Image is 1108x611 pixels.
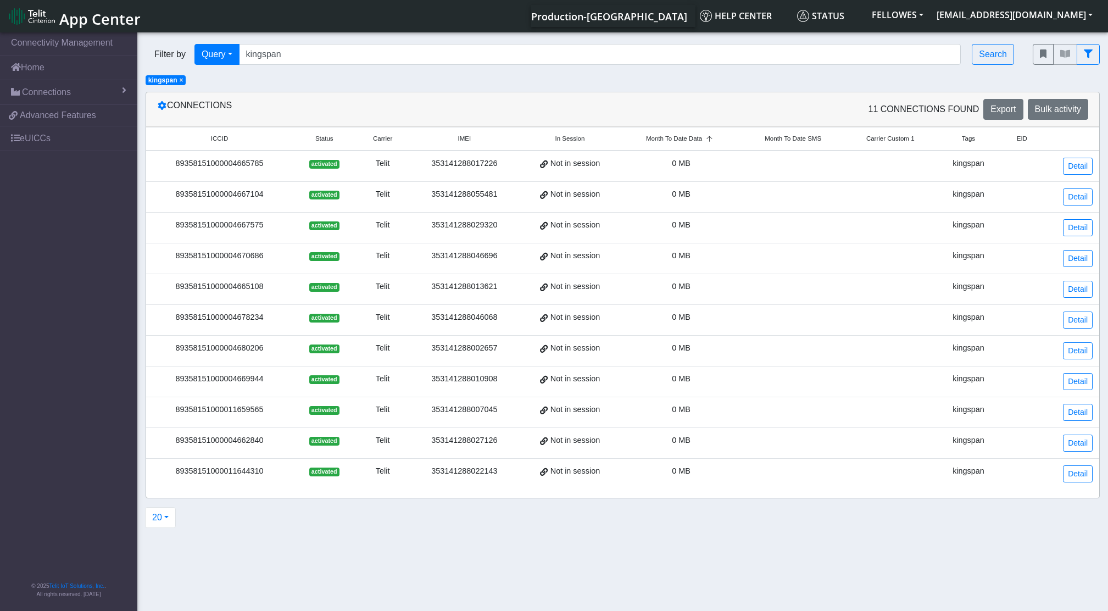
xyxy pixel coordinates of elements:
div: 89358151000004665108 [153,281,286,293]
div: kingspan [943,404,994,416]
div: Telit [362,219,403,231]
span: Status [797,10,844,22]
button: Export [983,99,1023,120]
div: Telit [362,435,403,447]
span: 0 MB [672,313,691,321]
span: 0 MB [672,282,691,291]
span: 0 MB [672,405,691,414]
span: Tags [962,134,975,143]
div: kingspan [943,435,994,447]
a: Detail [1063,281,1093,298]
div: 353141288013621 [416,281,513,293]
span: Not in session [550,312,600,324]
div: 89358151000004670686 [153,250,286,262]
span: activated [309,345,339,353]
a: App Center [9,4,139,28]
span: Export [990,104,1016,114]
span: activated [309,221,339,230]
a: Detail [1063,404,1093,421]
div: kingspan [943,465,994,477]
button: Query [194,44,240,65]
span: kingspan [148,76,177,84]
div: 353141288002657 [416,342,513,354]
span: Not in session [550,219,600,231]
span: Not in session [550,435,600,447]
div: kingspan [943,281,994,293]
div: 353141288055481 [416,188,513,201]
span: activated [309,160,339,169]
div: 89358151000004680206 [153,342,286,354]
span: × [179,76,183,84]
div: Telit [362,373,403,385]
span: Filter by [146,48,194,61]
div: 89358151000004667104 [153,188,286,201]
div: 353141288007045 [416,404,513,416]
div: kingspan [943,373,994,385]
a: Detail [1063,188,1093,205]
span: 0 MB [672,466,691,475]
div: Telit [362,281,403,293]
span: Not in session [550,250,600,262]
div: 353141288046068 [416,312,513,324]
span: Carrier Custom 1 [866,134,915,143]
span: Carrier [373,134,392,143]
button: Bulk activity [1028,99,1088,120]
div: Telit [362,158,403,170]
span: EID [1017,134,1027,143]
button: Search [972,44,1014,65]
div: 89358151000004678234 [153,312,286,324]
div: 353141288010908 [416,373,513,385]
a: Status [793,5,865,27]
span: activated [309,437,339,446]
div: Telit [362,465,403,477]
span: Status [315,134,333,143]
div: kingspan [943,158,994,170]
div: 353141288017226 [416,158,513,170]
span: Advanced Features [20,109,96,122]
span: 0 MB [672,343,691,352]
span: Production-[GEOGRAPHIC_DATA] [531,10,687,23]
div: Telit [362,404,403,416]
span: 0 MB [672,220,691,229]
button: 20 [145,507,176,528]
div: Telit [362,188,403,201]
span: 0 MB [672,436,691,445]
input: Search... [239,44,961,65]
span: 0 MB [672,190,691,198]
span: Help center [700,10,772,22]
a: Detail [1063,250,1093,267]
a: Detail [1063,219,1093,236]
button: [EMAIL_ADDRESS][DOMAIN_NAME] [930,5,1099,25]
div: Telit [362,342,403,354]
div: 89358151000004662840 [153,435,286,447]
span: Not in session [550,281,600,293]
div: kingspan [943,342,994,354]
img: status.svg [797,10,809,22]
span: activated [309,406,339,415]
span: Not in session [550,188,600,201]
span: In Session [555,134,585,143]
div: 353141288029320 [416,219,513,231]
span: 11 Connections found [868,103,979,116]
button: Close [179,77,183,84]
a: Detail [1063,158,1093,175]
div: Connections [149,99,623,120]
span: activated [309,468,339,476]
span: activated [309,283,339,292]
a: Telit IoT Solutions, Inc. [49,583,104,589]
div: 89358151000011659565 [153,404,286,416]
span: Month To Date SMS [765,134,821,143]
span: Not in session [550,158,600,170]
span: Not in session [550,465,600,477]
a: Detail [1063,373,1093,390]
span: 0 MB [672,374,691,383]
span: 0 MB [672,159,691,168]
div: 353141288046696 [416,250,513,262]
span: ICCID [211,134,228,143]
span: Not in session [550,373,600,385]
span: activated [309,314,339,323]
div: kingspan [943,250,994,262]
a: Help center [695,5,793,27]
div: Telit [362,312,403,324]
div: kingspan [943,219,994,231]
